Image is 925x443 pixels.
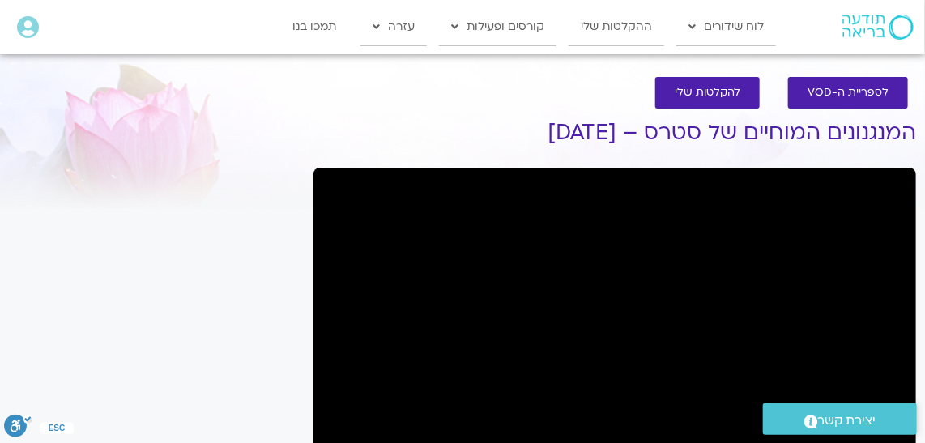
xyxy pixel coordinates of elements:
[763,403,917,435] a: יצירת קשר
[818,410,876,432] span: יצירת קשר
[280,8,348,45] a: תמכו בנו
[842,15,914,39] img: תודעה בריאה
[655,77,760,109] a: להקלטות שלי
[360,8,427,45] a: עזרה
[676,8,776,45] a: לוח שידורים
[788,77,908,109] a: לספריית ה-VOD
[313,121,916,145] h1: המנגנונים המוחיים של סטרס – [DATE]
[439,8,556,45] a: קורסים ופעילות
[808,87,889,99] span: לספריית ה-VOD
[569,8,664,45] a: ההקלטות שלי
[675,87,740,99] span: להקלטות שלי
